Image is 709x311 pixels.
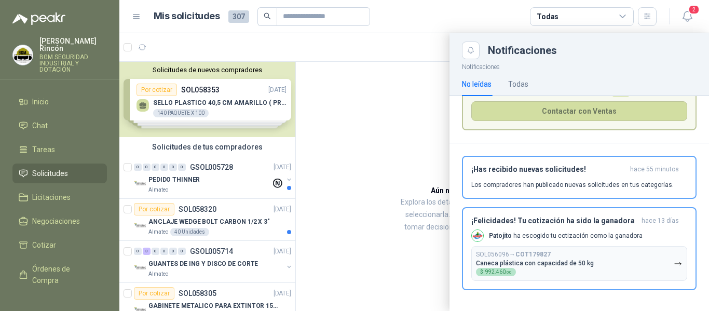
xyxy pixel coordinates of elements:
[642,217,679,225] span: hace 13 días
[472,230,483,241] img: Company Logo
[471,101,687,121] button: Contactar con Ventas
[508,78,528,90] div: Todas
[32,96,49,107] span: Inicio
[12,259,107,290] a: Órdenes de Compra
[12,92,107,112] a: Inicio
[678,7,697,26] button: 2
[228,10,249,23] span: 307
[471,246,687,281] button: SOL056096→COT179827Caneca plástica con capacidad de 50 kg$992.460,00
[476,260,594,267] p: Caneca plástica con capacidad de 50 kg
[476,268,516,276] div: $
[471,180,674,190] p: Los compradores han publicado nuevas solicitudes en tus categorías.
[449,59,709,72] p: Notificaciones
[154,9,220,24] h1: Mis solicitudes
[32,239,56,251] span: Cotizar
[515,251,551,258] b: COT179827
[32,144,55,155] span: Tareas
[39,54,107,73] p: BGM SEGURIDAD INDUSTRIAL Y DOTACIÓN
[471,165,626,174] h3: ¡Has recibido nuevas solicitudes!
[264,12,271,20] span: search
[32,192,71,203] span: Licitaciones
[594,89,630,96] span: Peakr
[688,5,700,15] span: 2
[485,269,512,275] span: 992.460
[462,42,480,59] button: Close
[32,120,48,131] span: Chat
[12,164,107,183] a: Solicitudes
[476,251,551,259] p: SOL056096 →
[462,78,492,90] div: No leídas
[32,168,68,179] span: Solicitudes
[12,12,65,25] img: Logo peakr
[32,263,97,286] span: Órdenes de Compra
[488,45,697,56] div: Notificaciones
[489,232,643,240] p: ha escogido tu cotización como la ganadora
[12,187,107,207] a: Licitaciones
[630,165,679,174] span: hace 55 minutos
[13,45,33,65] img: Company Logo
[506,270,512,275] span: ,00
[537,11,558,22] div: Todas
[12,140,107,159] a: Tareas
[471,217,637,225] h3: ¡Felicidades! Tu cotización ha sido la ganadora
[39,37,107,52] p: [PERSON_NAME] Rincón
[12,116,107,136] a: Chat
[462,207,697,290] button: ¡Felicidades! Tu cotización ha sido la ganadorahace 13 días Company LogoPatojito ha escogido tu c...
[32,215,80,227] span: Negociaciones
[12,235,107,255] a: Cotizar
[612,89,630,97] span: PRO
[489,232,512,239] b: Patojito
[462,156,697,199] button: ¡Has recibido nuevas solicitudes!hace 55 minutos Los compradores han publicado nuevas solicitudes...
[12,211,107,231] a: Negociaciones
